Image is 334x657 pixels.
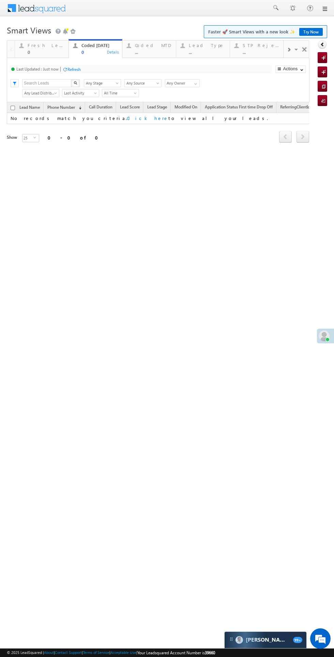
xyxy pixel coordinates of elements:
span: GA user agent [300,104,325,109]
a: Coded [DATE]0Details [69,39,123,58]
div: Lead Type [189,43,226,48]
span: Any Stage [84,80,119,86]
div: Refresh [67,67,81,72]
a: Coded [DATE]... [69,41,123,58]
div: Lead Source Filter [124,79,162,87]
a: Acceptable Use [110,650,136,655]
a: GA user agent [297,103,329,112]
a: Coded MTD... [122,41,176,58]
span: Last Activity [22,90,57,96]
div: STP Rejection Reason [243,43,279,48]
div: Chat with us now [35,36,115,45]
span: Carter [246,637,290,643]
span: Call Duration [89,104,112,109]
span: 25 [22,134,33,142]
span: Your Leadsquared Account Number is [137,650,215,655]
div: 0 - 0 of 0 [48,134,102,141]
span: Lead Score [120,104,140,109]
div: ... [189,49,226,55]
a: All Time [102,89,139,97]
div: ... [243,49,279,55]
a: City [85,103,98,112]
a: Sales Assistance Needed [199,103,250,112]
div: Coded MTD [135,43,172,48]
a: About [44,650,54,655]
span: 39660 [205,650,215,655]
a: Fresh Leads0Details [15,39,69,58]
input: Check all records [11,106,15,110]
span: Today [62,90,97,96]
img: Search [74,81,77,85]
a: Contact Support [55,650,82,655]
a: Show All Items [191,79,199,86]
a: Lead Stage [144,103,170,112]
div: carter-dragCarter[PERSON_NAME]99+ [224,631,307,648]
span: © 2025 LeadSquared | | | | | [7,649,215,656]
div: Owner Filter [165,79,199,87]
a: prev [279,132,292,143]
a: Lead Name [16,104,43,113]
a: Lead Name(sorted descending) [16,104,49,113]
a: Lead Score [117,103,143,112]
span: ReferringClientId [280,104,310,109]
a: ReferringClientId [277,103,314,112]
a: Try Now [299,28,323,36]
div: Coded [DATE] [81,43,118,48]
a: Today [62,89,99,97]
a: next [297,132,309,143]
a: Help Requested Page [251,103,296,112]
div: Last Updated : Just now [16,66,59,72]
a: Fresh Leads0 [15,41,69,58]
span: (sorted descending) [76,105,81,110]
span: Any Source [125,80,159,86]
a: Terms of Service [83,650,109,655]
img: Carter [236,636,243,644]
span: Phone Number [47,105,75,110]
a: Phone Number (sorted descending) [44,103,85,112]
textarea: Type your message and hit 'Enter' [9,63,124,204]
input: Search Leads [22,79,72,87]
div: Show [7,134,17,140]
img: d_60004797649_company_0_60004797649 [12,36,29,45]
a: Modified On [171,103,201,112]
a: Last Activity [62,89,99,97]
span: Application Status New [133,104,175,109]
div: Lead Stage Filter [84,79,121,87]
a: Click here [127,115,168,121]
div: Fresh Leads [28,43,64,48]
button: Actions [275,65,306,73]
a: Lead Type... [176,41,230,58]
a: Phone Number [49,103,84,112]
span: Smart Views [7,25,51,35]
div: 0 [81,49,118,55]
span: prev [279,131,292,143]
a: Last Activity [22,89,59,97]
a: Any Source [124,79,162,87]
span: Modified On [102,104,125,109]
div: Minimize live chat window [112,3,128,20]
input: Type to Search [165,79,200,87]
div: ... [135,49,172,55]
a: Priority [179,103,199,112]
span: Sales Assistance Needed [203,104,247,109]
a: STP Rejection Reason... [230,41,284,58]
